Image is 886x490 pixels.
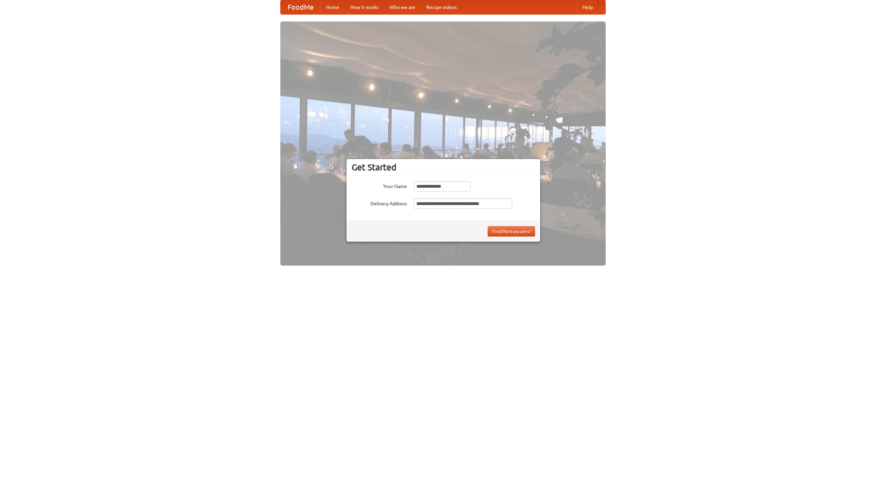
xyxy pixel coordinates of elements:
a: Who we are [384,0,421,14]
a: How it works [345,0,384,14]
a: Home [320,0,345,14]
h3: Get Started [352,162,535,172]
label: Delivery Address [352,198,407,207]
button: Find Restaurants! [488,226,535,237]
a: Recipe videos [421,0,462,14]
label: Your Name [352,181,407,190]
a: Help [577,0,598,14]
a: FoodMe [281,0,320,14]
